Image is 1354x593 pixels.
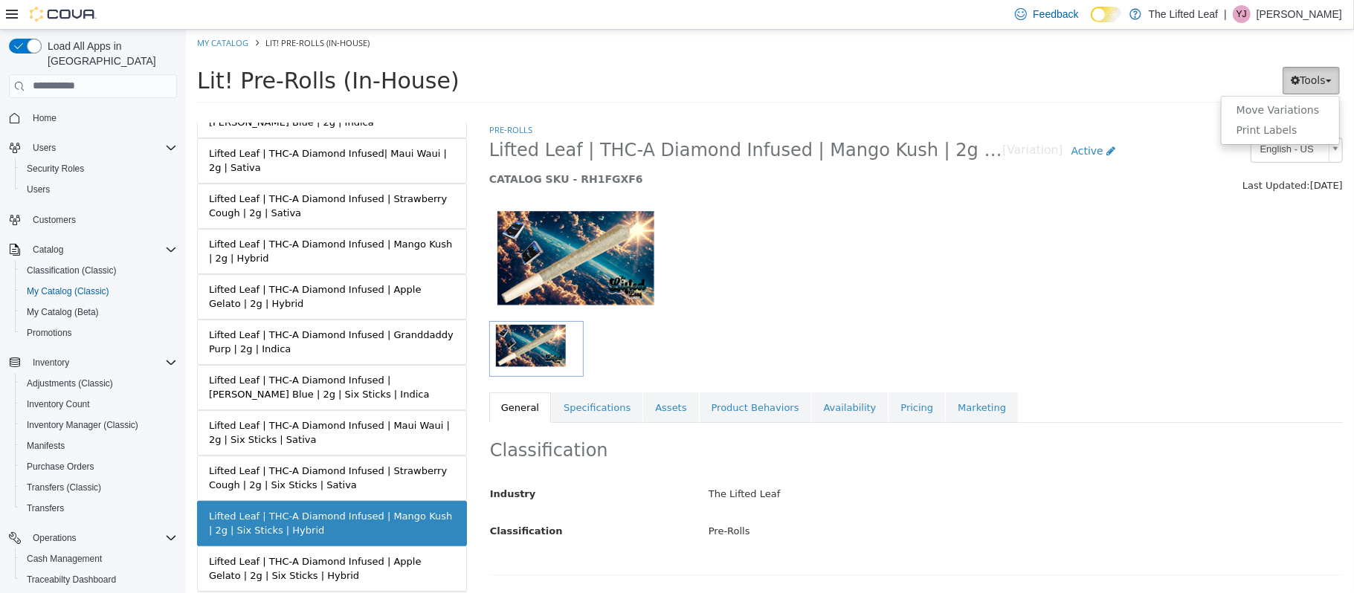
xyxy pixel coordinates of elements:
span: Inventory Count [21,395,177,413]
button: Users [3,137,183,158]
button: Transfers (Classic) [15,477,183,498]
a: Home [27,109,62,127]
span: Customers [33,214,76,226]
a: Inventory Count [21,395,96,413]
button: Traceabilty Dashboard [15,569,183,590]
span: Customers [27,210,177,229]
button: Inventory [27,354,75,372]
span: Promotions [21,324,177,342]
span: Users [27,184,50,195]
span: Catalog [33,244,63,256]
span: Security Roles [21,160,177,178]
a: Cash Management [21,550,108,568]
span: Promotions [27,327,72,339]
span: Catalog [27,241,177,259]
span: Purchase Orders [27,461,94,473]
button: Inventory Manager (Classic) [15,415,183,435]
small: [Variation] [816,115,877,127]
button: Promotions [15,323,183,343]
span: Inventory Manager (Classic) [27,419,138,431]
div: Lifted Leaf | THC-A Diamond Infused | Maui Waui | 2g | Six Sticks | Sativa [23,389,269,418]
span: My Catalog (Beta) [27,306,99,318]
a: My Catalog [11,7,62,19]
span: Transfers (Classic) [27,482,101,493]
span: Cash Management [27,553,102,565]
div: Lifted Leaf | THC-A Diamond Infused | Strawberry Cough | 2g | Six Sticks | Sativa [23,434,269,463]
span: Manifests [27,440,65,452]
span: English - US [1066,108,1137,132]
span: Users [27,139,177,157]
span: [DATE] [1124,150,1157,161]
button: Classification (Classic) [15,260,183,281]
a: English - US [1065,108,1157,133]
a: Move Variations [1036,71,1153,91]
span: Inventory [33,357,69,369]
div: Lifted Leaf | THC-A Diamond Infused| Maui Waui | 2g | Sativa [23,117,269,146]
h5: CATALOG SKU - RH1FGXF6 [303,143,938,156]
span: Lit! Pre-Rolls (In-House) [11,38,274,64]
div: Lifted Leaf | THC-A Diamond Infused | Apple Gelato | 2g | Hybrid [23,253,269,282]
button: Purchase Orders [15,456,183,477]
button: Security Roles [15,158,183,179]
div: Pre-Rolls [512,489,1167,515]
span: Purchase Orders [21,458,177,476]
span: Inventory [27,354,177,372]
span: Inventory Manager (Classic) [21,416,177,434]
span: Transfers (Classic) [21,479,177,496]
input: Dark Mode [1091,7,1122,22]
span: Operations [27,529,177,547]
p: The Lifted Leaf [1149,5,1218,23]
span: Manifests [21,437,177,455]
div: Lifted Leaf | THC-A Diamond Infused | Strawberry Cough | 2g | Sativa [23,162,269,191]
button: Tools [1097,37,1154,65]
a: Manifests [21,437,71,455]
div: Lifted Leaf | THC-A Diamond Infused | Mango Kush | 2g | Six Sticks | Hybrid [23,479,269,508]
a: My Catalog (Beta) [21,303,105,321]
a: Traceabilty Dashboard [21,571,122,589]
a: Availability [626,363,703,394]
div: The Lifted Leaf [512,452,1167,478]
a: Customers [27,211,82,229]
a: Promotions [21,324,78,342]
a: Users [21,181,56,198]
span: Industry [304,458,350,470]
span: Load All Apps in [GEOGRAPHIC_DATA] [42,39,177,68]
span: My Catalog (Beta) [21,303,177,321]
span: YJ [1237,5,1247,23]
span: Users [21,181,177,198]
a: Marketing [760,363,832,394]
span: Feedback [1033,7,1078,22]
p: | [1224,5,1227,23]
div: Lifted Leaf | THC-A Diamond Infused | Mango Kush | 2g | Hybrid [23,207,269,236]
button: Adjustments (Classic) [15,373,183,394]
button: Operations [27,529,83,547]
button: Transfers [15,498,183,519]
div: Lifted Leaf | THC-A Diamond Infused | Granddaddy Purp | 2g | Indica [23,298,269,327]
a: Print Labels [1036,91,1153,111]
span: Lifted Leaf | THC-A Diamond Infused | Mango Kush | 2g | Six Sticks | Hybrid [303,109,817,132]
span: Users [33,142,56,154]
a: Transfers (Classic) [21,479,107,496]
button: Cash Management [15,548,183,569]
span: Classification (Classic) [27,265,117,276]
span: Home [33,112,57,124]
button: Operations [3,528,183,548]
span: Inventory Count [27,398,90,410]
button: Customers [3,209,183,230]
img: 150 [303,180,502,291]
button: Home [3,107,183,129]
span: Traceabilty Dashboard [21,571,177,589]
a: Adjustments (Classic) [21,375,119,392]
span: Transfers [21,499,177,517]
div: Yajaira Jones [1233,5,1251,23]
button: Users [15,179,183,200]
a: Pre-Rolls [303,94,346,106]
div: Lifted Leaf | THC-A Diamond Infused | Apple Gelato | 2g | Six Sticks | Hybrid [23,525,269,554]
button: Catalog [3,239,183,260]
span: Home [27,108,177,127]
a: Specifications [366,363,457,394]
span: My Catalog (Classic) [27,285,109,297]
button: My Catalog (Beta) [15,302,183,323]
a: Inventory Manager (Classic) [21,416,144,434]
span: Dark Mode [1091,22,1092,23]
